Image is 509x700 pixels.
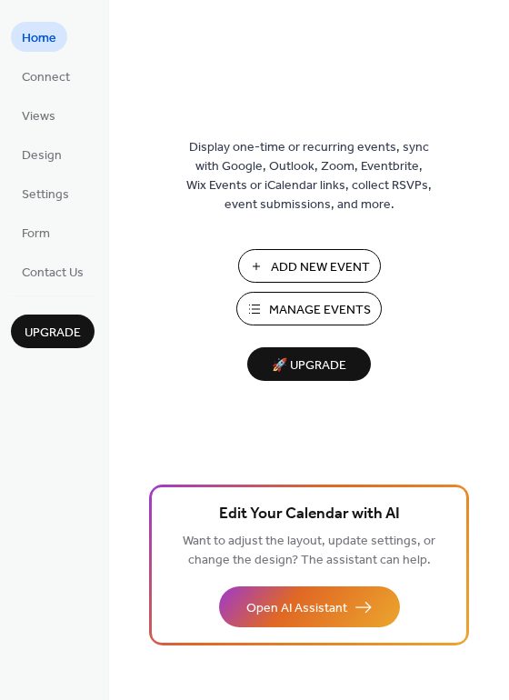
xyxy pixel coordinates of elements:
[238,249,381,283] button: Add New Event
[269,301,371,320] span: Manage Events
[236,292,382,325] button: Manage Events
[11,315,95,348] button: Upgrade
[247,347,371,381] button: 🚀 Upgrade
[11,100,66,130] a: Views
[11,217,61,247] a: Form
[271,258,370,277] span: Add New Event
[183,529,435,573] span: Want to adjust the layout, update settings, or change the design? The assistant can help.
[22,185,69,205] span: Settings
[22,146,62,165] span: Design
[219,586,400,627] button: Open AI Assistant
[22,107,55,126] span: Views
[22,264,84,283] span: Contact Us
[11,139,73,169] a: Design
[186,138,432,215] span: Display one-time or recurring events, sync with Google, Outlook, Zoom, Eventbrite, Wix Events or ...
[246,599,347,618] span: Open AI Assistant
[11,256,95,286] a: Contact Us
[22,29,56,48] span: Home
[11,22,67,52] a: Home
[11,61,81,91] a: Connect
[11,178,80,208] a: Settings
[22,68,70,87] span: Connect
[258,354,360,378] span: 🚀 Upgrade
[219,502,400,527] span: Edit Your Calendar with AI
[22,225,50,244] span: Form
[25,324,81,343] span: Upgrade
